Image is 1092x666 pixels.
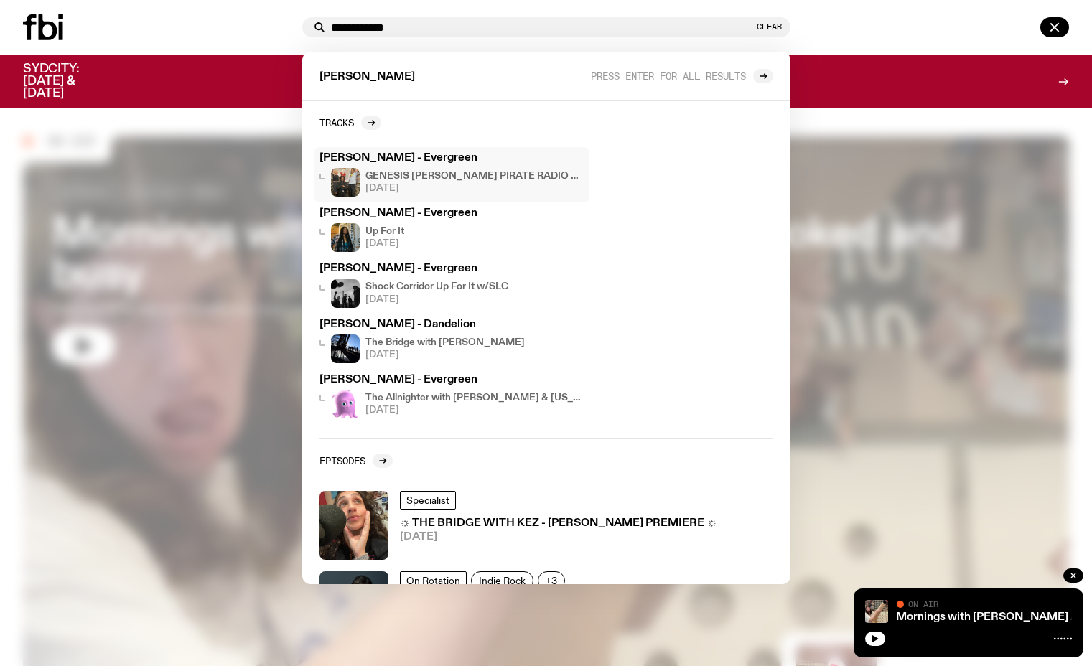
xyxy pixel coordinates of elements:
a: Tracks [319,116,381,130]
span: Press enter for all results [591,70,746,81]
span: [DATE] [365,405,584,415]
a: [PERSON_NAME] - EvergreenIfy - a Brown Skin girl with black braided twists, looking up to the sid... [314,202,589,258]
h3: ☼ THE BRIDGE WITH KEZ - [PERSON_NAME] PREMIERE ☼ [400,518,717,529]
h4: GENESIS [PERSON_NAME] PIRATE RADIO TAKEOVER [365,172,584,181]
img: A photo of Jim in the fbi studio sitting on a chair and awkwardly holding their leg in the air, s... [865,600,888,623]
h3: [PERSON_NAME] - Evergreen [319,375,584,385]
a: Press enter for all results [591,69,773,83]
span: [DATE] [365,295,508,304]
img: People climb Sydney's Harbour Bridge [331,334,360,363]
img: Ify - a Brown Skin girl with black braided twists, looking up to the side with her tongue stickin... [331,223,360,252]
a: Specialist☼ THE BRIDGE WITH KEZ - [PERSON_NAME] PREMIERE ☼[DATE] [314,485,779,566]
h4: The Bridge with [PERSON_NAME] [365,338,525,347]
a: [PERSON_NAME] - EvergreenAn animated image of a pink squid named pearl from Nemo. The Allnighter ... [314,369,589,424]
h4: Shock Corridor Up For It w/SLC [365,282,508,291]
button: Clear [757,23,782,31]
a: [PERSON_NAME] - Evergreenshock corridor 4 SLCShock Corridor Up For It w/SLC[DATE] [314,258,589,313]
a: [PERSON_NAME] - EvergreenGENESIS [PERSON_NAME] PIRATE RADIO TAKEOVER[DATE] [314,147,589,202]
span: [DATE] [400,532,717,543]
h4: The Allnighter with [PERSON_NAME] & [US_STATE] °❀⋆.ೃ࿔*:･ [365,393,584,403]
span: [PERSON_NAME] [319,72,415,83]
span: On Air [908,599,938,609]
img: An animated image of a pink squid named pearl from Nemo. [331,390,360,418]
h2: Tracks [319,117,354,128]
a: [PERSON_NAME] - DandelionPeople climb Sydney's Harbour BridgeThe Bridge with [PERSON_NAME][DATE] [314,314,589,369]
a: Episodes [319,454,393,468]
a: On RotationIndie Rock+3Arvos with [PERSON_NAME] ✩ [PERSON_NAME] PREMIERE ✩[DATE] [314,566,779,646]
span: [DATE] [365,350,525,360]
span: [DATE] [365,184,584,193]
img: shock corridor 4 SLC [331,279,360,308]
h3: [PERSON_NAME] - Evergreen [319,208,584,219]
span: [DATE] [365,239,404,248]
h4: Up For It [365,227,404,236]
h2: Episodes [319,455,365,466]
h3: SYDCITY: [DATE] & [DATE] [23,63,115,100]
h3: [PERSON_NAME] - Dandelion [319,319,584,330]
h3: [PERSON_NAME] - Evergreen [319,263,584,274]
h3: [PERSON_NAME] - Evergreen [319,153,584,164]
